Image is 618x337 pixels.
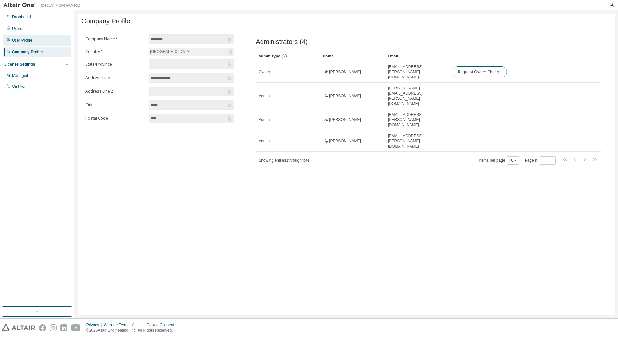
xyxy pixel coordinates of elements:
[329,138,361,144] span: [PERSON_NAME]
[85,36,145,42] label: Company Name
[388,51,447,61] div: Email
[146,322,178,328] div: Cookie Consent
[525,156,556,165] span: Page n.
[86,322,104,328] div: Privacy
[259,138,270,144] span: Admin
[388,112,447,128] span: [EMAIL_ADDRESS][PERSON_NAME][DOMAIN_NAME]
[509,158,517,163] button: 10
[85,49,145,54] label: Country
[12,26,22,31] div: Users
[388,86,447,106] span: [PERSON_NAME][EMAIL_ADDRESS][PERSON_NAME][DOMAIN_NAME]
[50,324,57,331] img: instagram.svg
[85,89,145,94] label: Address Line 2
[388,133,447,149] span: [EMAIL_ADDRESS][PERSON_NAME][DOMAIN_NAME]
[149,48,191,55] div: [GEOGRAPHIC_DATA]
[12,15,31,20] div: Dashboard
[85,116,145,121] label: Postal Code
[259,93,270,98] span: Admin
[81,17,130,25] span: Company Profile
[259,69,270,75] span: Owner
[12,84,27,89] div: On Prem
[71,324,80,331] img: youtube.svg
[4,62,35,67] div: License Settings
[453,66,507,77] button: Request Owner Change
[104,322,146,328] div: Website Terms of Use
[256,38,308,46] span: Administrators (4)
[2,324,35,331] img: altair_logo.svg
[323,51,382,61] div: Name
[259,117,270,122] span: Admin
[3,2,84,8] img: Altair One
[12,38,32,43] div: User Profile
[149,48,234,56] div: [GEOGRAPHIC_DATA]
[85,75,145,80] label: Address Line 1
[329,69,361,75] span: [PERSON_NAME]
[86,328,178,333] p: © 2025 Altair Engineering, Inc. All Rights Reserved.
[60,324,67,331] img: linkedin.svg
[85,62,145,67] label: State/Province
[85,102,145,107] label: City
[258,54,280,58] span: Admin Type
[479,156,519,165] span: Items per page
[329,93,361,98] span: [PERSON_NAME]
[12,73,28,78] div: Managed
[388,64,447,80] span: [EMAIL_ADDRESS][PERSON_NAME][DOMAIN_NAME]
[12,49,43,55] div: Company Profile
[259,158,309,163] span: Showing entries 1 through 4 of 4
[329,117,361,122] span: [PERSON_NAME]
[39,324,46,331] img: facebook.svg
